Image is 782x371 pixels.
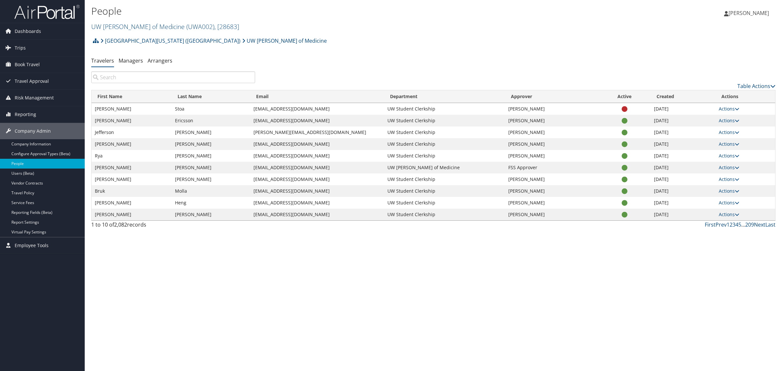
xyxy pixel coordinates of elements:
[651,162,716,173] td: [DATE]
[15,123,51,139] span: Company Admin
[250,115,384,126] td: [EMAIL_ADDRESS][DOMAIN_NAME]
[719,188,739,194] a: Actions
[172,197,250,209] td: Heng
[737,82,775,90] a: Table Actions
[651,138,716,150] td: [DATE]
[505,126,599,138] td: [PERSON_NAME]
[384,138,505,150] td: UW Student Clerkship
[505,103,599,115] td: [PERSON_NAME]
[250,173,384,185] td: [EMAIL_ADDRESS][DOMAIN_NAME]
[651,209,716,220] td: [DATE]
[15,90,54,106] span: Risk Management
[727,221,730,228] a: 1
[505,115,599,126] td: [PERSON_NAME]
[172,138,250,150] td: [PERSON_NAME]
[172,90,250,103] th: Last Name: activate to sort column ascending
[732,221,735,228] a: 3
[15,106,36,123] span: Reporting
[15,237,49,254] span: Employee Tools
[92,90,172,103] th: First Name: activate to sort column ascending
[250,103,384,115] td: [EMAIL_ADDRESS][DOMAIN_NAME]
[172,115,250,126] td: Ericsson
[119,57,143,64] a: Managers
[505,209,599,220] td: [PERSON_NAME]
[705,221,716,228] a: First
[15,56,40,73] span: Book Travel
[651,115,716,126] td: [DATE]
[505,162,599,173] td: FSS Approver
[92,150,172,162] td: Rya
[186,22,214,31] span: ( UWA002 )
[91,22,239,31] a: UW [PERSON_NAME] of Medicine
[250,197,384,209] td: [EMAIL_ADDRESS][DOMAIN_NAME]
[384,90,505,103] th: Department: activate to sort column ascending
[505,197,599,209] td: [PERSON_NAME]
[114,221,127,228] span: 2,082
[754,221,765,228] a: Next
[15,40,26,56] span: Trips
[651,90,716,103] th: Created: activate to sort column ascending
[92,185,172,197] td: Bruk
[719,164,739,171] a: Actions
[250,90,384,103] th: Email: activate to sort column ascending
[716,90,775,103] th: Actions
[651,150,716,162] td: [DATE]
[172,173,250,185] td: [PERSON_NAME]
[384,126,505,138] td: UW Student Clerkship
[100,34,240,47] a: [GEOGRAPHIC_DATA][US_STATE] ([GEOGRAPHIC_DATA])
[719,211,739,217] a: Actions
[505,150,599,162] td: [PERSON_NAME]
[214,22,239,31] span: , [ 28683 ]
[172,162,250,173] td: [PERSON_NAME]
[505,185,599,197] td: [PERSON_NAME]
[719,176,739,182] a: Actions
[716,221,727,228] a: Prev
[384,115,505,126] td: UW Student Clerkship
[148,57,172,64] a: Arrangers
[651,197,716,209] td: [DATE]
[91,4,547,18] h1: People
[651,103,716,115] td: [DATE]
[384,185,505,197] td: UW Student Clerkship
[250,209,384,220] td: [EMAIL_ADDRESS][DOMAIN_NAME]
[384,103,505,115] td: UW Student Clerkship
[92,138,172,150] td: [PERSON_NAME]
[92,103,172,115] td: [PERSON_NAME]
[250,162,384,173] td: [EMAIL_ADDRESS][DOMAIN_NAME]
[92,173,172,185] td: [PERSON_NAME]
[651,173,716,185] td: [DATE]
[250,185,384,197] td: [EMAIL_ADDRESS][DOMAIN_NAME]
[745,221,754,228] a: 209
[91,57,114,64] a: Travelers
[505,173,599,185] td: [PERSON_NAME]
[14,4,80,20] img: airportal-logo.png
[172,150,250,162] td: [PERSON_NAME]
[91,221,255,232] div: 1 to 10 of records
[384,209,505,220] td: UW Student Clerkship
[719,129,739,135] a: Actions
[651,185,716,197] td: [DATE]
[172,126,250,138] td: [PERSON_NAME]
[741,221,745,228] span: …
[765,221,775,228] a: Last
[91,71,255,83] input: Search
[92,197,172,209] td: [PERSON_NAME]
[651,126,716,138] td: [DATE]
[724,3,775,23] a: [PERSON_NAME]
[242,34,327,47] a: UW [PERSON_NAME] of Medicine
[384,173,505,185] td: UW Student Clerkship
[384,150,505,162] td: UW Student Clerkship
[598,90,651,103] th: Active: activate to sort column ascending
[92,115,172,126] td: [PERSON_NAME]
[505,138,599,150] td: [PERSON_NAME]
[384,197,505,209] td: UW Student Clerkship
[719,106,739,112] a: Actions
[15,73,49,89] span: Travel Approval
[719,153,739,159] a: Actions
[719,200,739,206] a: Actions
[738,221,741,228] a: 5
[172,103,250,115] td: Stoa
[92,162,172,173] td: [PERSON_NAME]
[250,138,384,150] td: [EMAIL_ADDRESS][DOMAIN_NAME]
[505,90,599,103] th: Approver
